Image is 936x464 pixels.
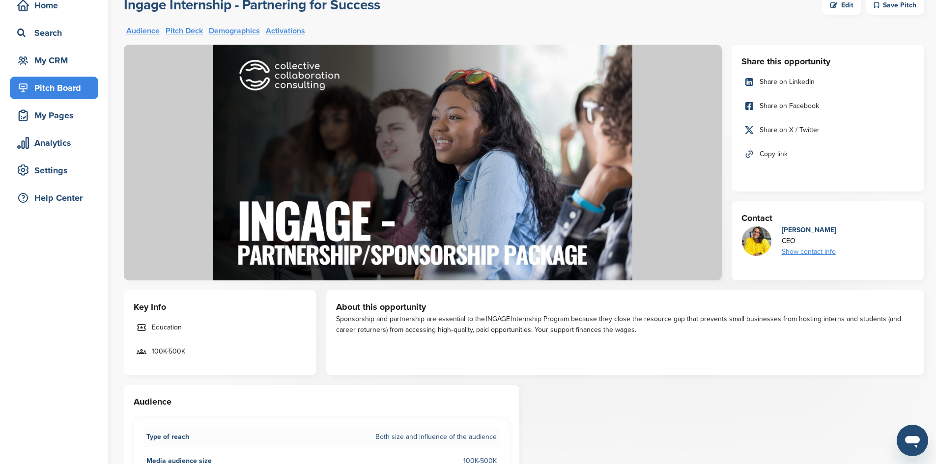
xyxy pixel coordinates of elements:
[15,52,98,69] div: My CRM
[782,246,836,257] div: Show contact info
[336,300,914,314] h3: About this opportunity
[760,125,820,136] span: Share on X / Twitter
[760,101,819,111] span: Share on Facebook
[15,162,98,179] div: Settings
[10,159,98,182] a: Settings
[897,425,928,456] iframe: Button to launch messaging window
[152,346,185,357] span: 100K-500K
[375,432,497,442] span: Both size and influence of the audience
[741,72,914,92] a: Share on LinkedIn
[741,96,914,116] a: Share on Facebook
[15,189,98,207] div: Help Center
[10,22,98,44] a: Search
[10,187,98,209] a: Help Center
[209,27,260,35] a: Demographics
[742,226,771,256] img: Untitled design (1)
[336,314,914,335] div: Sponsorship and partnership are essential to the INGAGE Internship Program because they close the...
[134,395,510,409] h3: Audience
[741,55,914,68] h3: Share this opportunity
[15,107,98,124] div: My Pages
[134,300,307,314] h3: Key Info
[10,132,98,154] a: Analytics
[760,77,815,87] span: Share on LinkedIn
[741,120,914,140] a: Share on X / Twitter
[124,45,722,280] img: Sponsorpitch &
[741,211,914,225] h3: Contact
[10,49,98,72] a: My CRM
[166,27,203,35] a: Pitch Deck
[741,144,914,164] a: Copy link
[15,79,98,97] div: Pitch Board
[152,322,182,333] span: Education
[15,134,98,152] div: Analytics
[782,225,836,236] div: [PERSON_NAME]
[10,104,98,127] a: My Pages
[782,236,836,246] div: CEO
[10,77,98,99] a: Pitch Board
[760,149,788,160] span: Copy link
[266,27,305,35] a: Activations
[126,27,160,35] a: Audience
[146,432,189,442] span: Type of reach
[15,24,98,42] div: Search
